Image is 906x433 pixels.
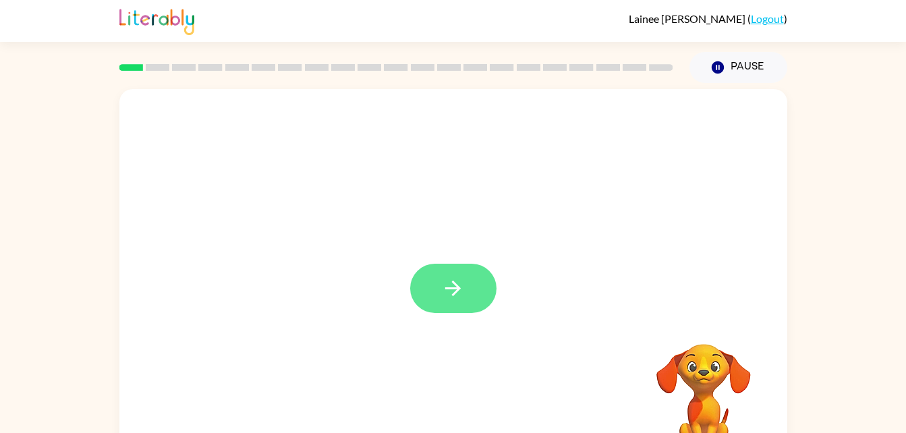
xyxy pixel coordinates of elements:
[629,12,747,25] span: Lainee [PERSON_NAME]
[751,12,784,25] a: Logout
[689,52,787,83] button: Pause
[119,5,194,35] img: Literably
[629,12,787,25] div: ( )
